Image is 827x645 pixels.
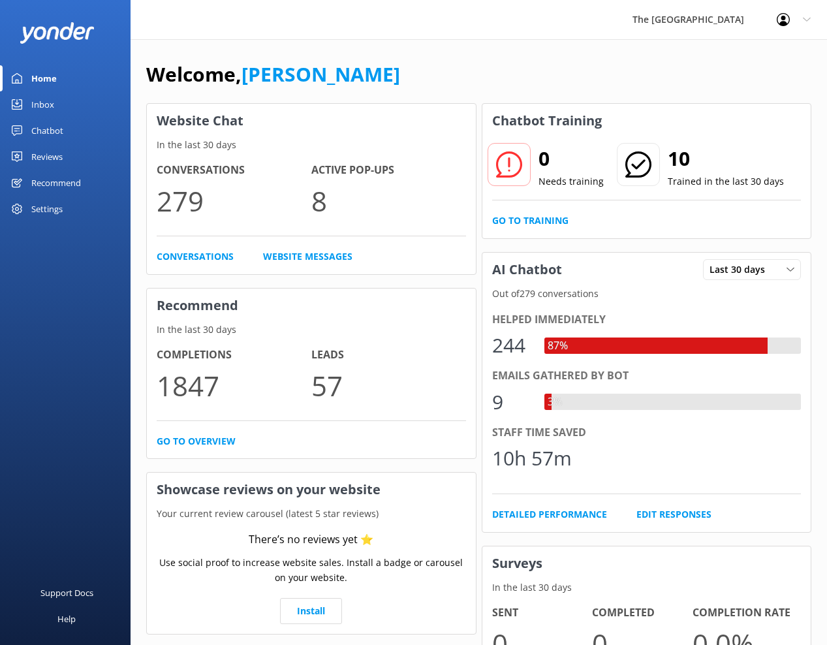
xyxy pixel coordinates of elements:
[311,179,466,223] p: 8
[146,59,400,90] h1: Welcome,
[31,65,57,91] div: Home
[242,61,400,87] a: [PERSON_NAME]
[693,605,793,621] h4: Completion Rate
[147,289,476,322] h3: Recommend
[492,311,802,328] div: Helped immediately
[592,605,693,621] h4: Completed
[492,213,569,228] a: Go to Training
[31,118,63,144] div: Chatbot
[492,424,802,441] div: Staff time saved
[147,104,476,138] h3: Website Chat
[482,546,811,580] h3: Surveys
[311,347,466,364] h4: Leads
[249,531,373,548] div: There’s no reviews yet ⭐
[157,347,311,364] h4: Completions
[482,287,811,301] p: Out of 279 conversations
[147,507,476,521] p: Your current review carousel (latest 5 star reviews)
[538,174,604,189] p: Needs training
[668,143,784,174] h2: 10
[492,507,607,522] a: Detailed Performance
[157,162,311,179] h4: Conversations
[544,394,565,411] div: 3%
[482,253,572,287] h3: AI Chatbot
[482,104,612,138] h3: Chatbot Training
[311,162,466,179] h4: Active Pop-ups
[492,443,572,474] div: 10h 57m
[544,338,571,354] div: 87%
[492,368,802,385] div: Emails gathered by bot
[157,434,236,448] a: Go to overview
[157,556,466,585] p: Use social proof to increase website sales. Install a badge or carousel on your website.
[492,605,593,621] h4: Sent
[31,91,54,118] div: Inbox
[636,507,711,522] a: Edit Responses
[710,262,773,277] span: Last 30 days
[492,330,531,361] div: 244
[482,580,811,595] p: In the last 30 days
[157,364,311,407] p: 1847
[668,174,784,189] p: Trained in the last 30 days
[31,196,63,222] div: Settings
[147,473,476,507] h3: Showcase reviews on your website
[147,322,476,337] p: In the last 30 days
[31,144,63,170] div: Reviews
[31,170,81,196] div: Recommend
[57,606,76,632] div: Help
[280,598,342,624] a: Install
[157,179,311,223] p: 279
[311,364,466,407] p: 57
[263,249,352,264] a: Website Messages
[492,386,531,418] div: 9
[147,138,476,152] p: In the last 30 days
[20,22,95,44] img: yonder-white-logo.png
[157,249,234,264] a: Conversations
[40,580,93,606] div: Support Docs
[538,143,604,174] h2: 0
